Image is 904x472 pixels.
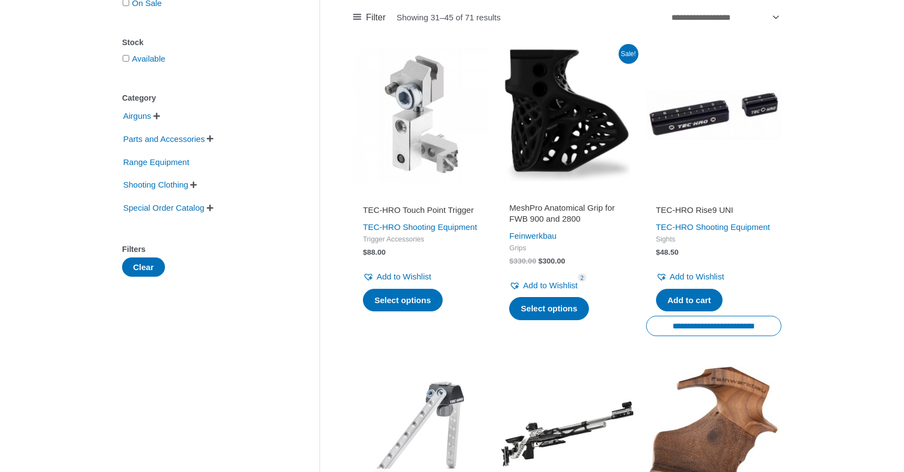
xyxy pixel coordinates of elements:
[656,189,771,202] iframe: Customer reviews powered by Trustpilot
[122,107,152,125] span: Airguns
[656,248,660,256] span: $
[509,257,514,265] span: $
[396,13,500,21] p: Showing 31–45 of 71 results
[363,205,478,219] a: TEC-HRO Touch Point Trigger
[523,281,577,290] span: Add to Wishlist
[509,244,625,253] span: Grips
[122,199,206,217] span: Special Order Catalog
[122,179,189,189] a: Shooting Clothing
[656,222,770,232] a: TEC-HRO Shooting Equipment
[122,130,206,149] span: Parts and Accessories
[538,257,543,265] span: $
[207,135,213,142] span: 
[509,231,556,240] a: Feinwerkbau
[656,289,723,312] a: Add to cart: “TEC-HRO Rise9 UNI”
[363,248,367,256] span: $
[578,273,587,282] span: 2
[619,44,638,64] span: Sale!
[667,8,781,26] select: Shop order
[123,55,129,62] input: Available
[363,222,477,232] a: TEC-HRO Shooting Equipment
[122,35,286,51] div: Stock
[353,9,385,26] a: Filter
[509,202,625,224] h2: MeshPro Anatomical Grip for FWB 900 and 2800
[499,47,635,183] img: MeshPro Anatomical Grip for FWB 900 and 2800
[122,175,189,194] span: Shooting Clothing
[207,204,213,212] span: 
[538,257,565,265] bdi: 300.00
[656,205,771,216] h2: TEC-HRO Rise9 UNI
[656,269,724,284] a: Add to Wishlist
[363,205,478,216] h2: TEC-HRO Touch Point Trigger
[153,112,160,120] span: 
[646,47,781,183] img: TEC-HRO Rise9 UNI
[509,278,577,293] a: Add to Wishlist
[363,248,385,256] bdi: 88.00
[353,47,488,183] img: TEC-HRO Touch Point Trigger
[509,257,536,265] bdi: 330.00
[190,181,197,189] span: 
[656,205,771,219] a: TEC-HRO Rise9 UNI
[122,153,190,172] span: Range Equipment
[363,235,478,244] span: Trigger Accessories
[509,202,625,228] a: MeshPro Anatomical Grip for FWB 900 and 2800
[366,9,386,26] span: Filter
[377,272,431,281] span: Add to Wishlist
[363,189,478,202] iframe: Customer reviews powered by Trustpilot
[670,272,724,281] span: Add to Wishlist
[656,235,771,244] span: Sights
[509,297,589,320] a: Select options for “MeshPro Anatomical Grip for FWB 900 and 2800”
[363,269,431,284] a: Add to Wishlist
[122,257,165,277] button: Clear
[122,90,286,106] div: Category
[509,189,625,202] iframe: Customer reviews powered by Trustpilot
[656,248,679,256] bdi: 48.50
[122,242,286,257] div: Filters
[122,156,190,166] a: Range Equipment
[132,54,166,63] a: Available
[122,134,206,143] a: Parts and Accessories
[122,111,152,120] a: Airguns
[122,202,206,212] a: Special Order Catalog
[363,289,443,312] a: Select options for “TEC-HRO Touch Point Trigger”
